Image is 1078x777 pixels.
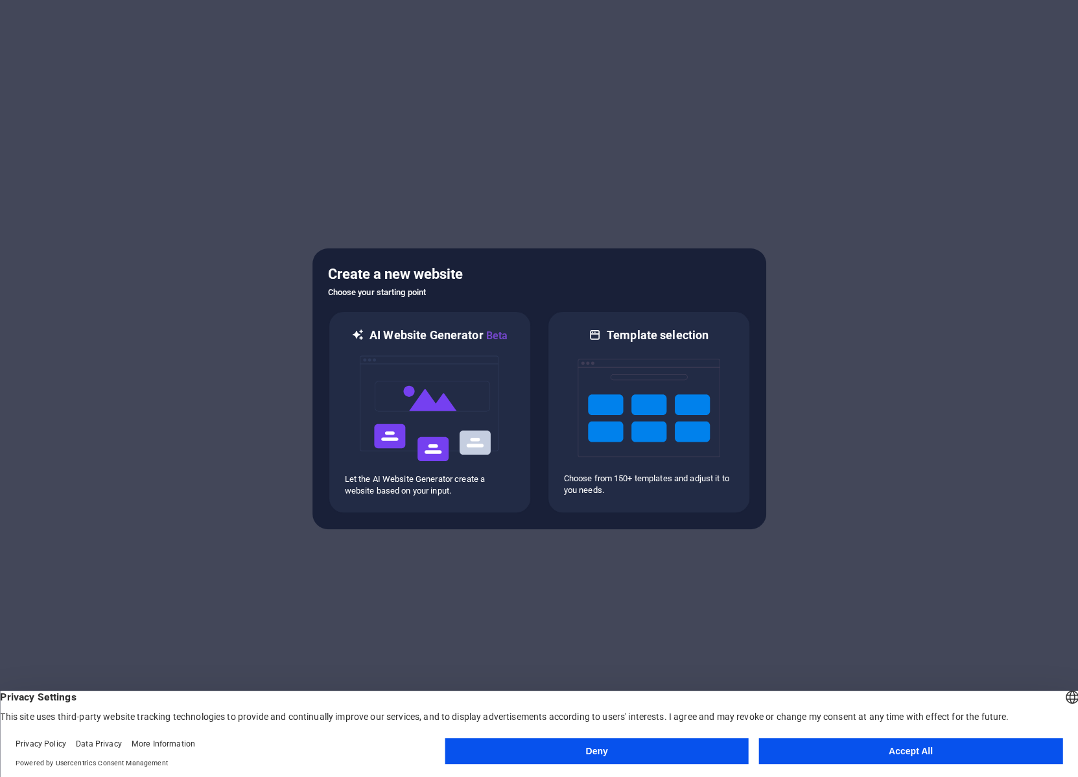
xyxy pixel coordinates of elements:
h6: Choose your starting point [328,285,751,300]
div: AI Website GeneratorBetaaiLet the AI Website Generator create a website based on your input. [328,311,532,514]
div: Template selectionChoose from 150+ templates and adjust it to you needs. [547,311,751,514]
h6: Template selection [607,328,709,343]
span: Beta [484,329,508,342]
p: Let the AI Website Generator create a website based on your input. [345,473,515,497]
h5: Create a new website [328,264,751,285]
h6: AI Website Generator [369,328,508,344]
p: Choose from 150+ templates and adjust it to you needs. [564,473,734,496]
img: ai [358,344,501,473]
